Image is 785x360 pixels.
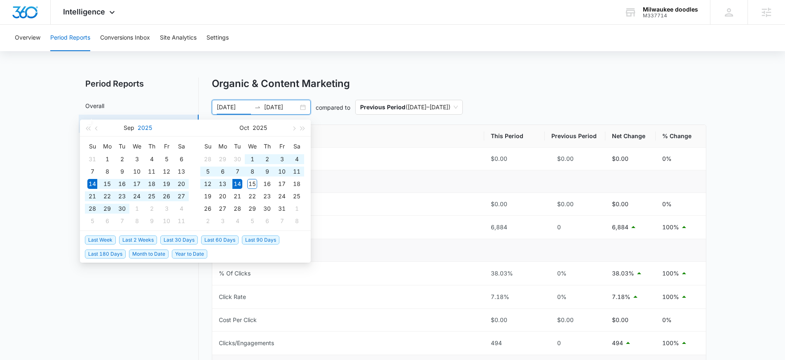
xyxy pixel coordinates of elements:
[612,339,623,348] p: 494
[85,202,100,215] td: 2025-09-28
[147,216,157,226] div: 9
[200,190,215,202] td: 2025-10-19
[262,167,272,176] div: 9
[87,191,97,201] div: 21
[230,202,245,215] td: 2025-10-28
[200,165,215,178] td: 2025-10-05
[360,104,405,111] p: Previous Period
[203,154,213,164] div: 28
[292,191,302,201] div: 25
[138,120,152,136] button: 2025
[176,179,186,189] div: 20
[253,120,267,136] button: 2025
[656,125,706,148] th: % Change
[87,216,97,226] div: 5
[260,190,274,202] td: 2025-10-23
[85,101,104,110] a: Overall
[219,269,251,278] div: % Of Clicks
[292,179,302,189] div: 18
[612,154,628,163] p: $0.00
[277,154,287,164] div: 3
[289,178,304,190] td: 2025-10-18
[260,165,274,178] td: 2025-10-09
[200,178,215,190] td: 2025-10-12
[117,191,127,201] div: 23
[85,215,100,227] td: 2025-10-05
[117,216,127,226] div: 7
[245,153,260,165] td: 2025-10-01
[230,178,245,190] td: 2025-10-14
[274,202,289,215] td: 2025-10-31
[115,178,129,190] td: 2025-09-16
[119,235,157,245] span: Last 2 Weeks
[242,235,279,245] span: Last 90 Days
[132,216,142,226] div: 8
[292,167,302,176] div: 11
[200,215,215,227] td: 2025-11-02
[147,167,157,176] div: 11
[129,190,144,202] td: 2025-09-24
[160,235,198,245] span: Last 30 Days
[102,191,112,201] div: 22
[545,125,605,148] th: Previous Period
[662,154,672,163] p: 0%
[292,204,302,214] div: 1
[85,178,100,190] td: 2025-09-14
[176,154,186,164] div: 6
[85,140,100,153] th: Su
[289,215,304,227] td: 2025-11-08
[215,178,230,190] td: 2025-10-13
[262,179,272,189] div: 16
[115,202,129,215] td: 2025-09-30
[274,140,289,153] th: Fr
[217,103,251,112] input: Start date
[491,315,538,325] div: $0.00
[274,178,289,190] td: 2025-10-17
[247,179,257,189] div: 15
[232,191,242,201] div: 21
[124,120,134,136] button: Sep
[63,7,105,16] span: Intelligence
[289,202,304,215] td: 2025-11-01
[129,140,144,153] th: We
[117,204,127,214] div: 30
[147,191,157,201] div: 25
[100,153,115,165] td: 2025-09-01
[232,154,242,164] div: 30
[219,315,257,325] div: Cost Per Click
[218,179,227,189] div: 13
[117,167,127,176] div: 9
[144,202,159,215] td: 2025-10-02
[277,167,287,176] div: 10
[132,204,142,214] div: 1
[662,269,679,278] p: 100%
[144,153,159,165] td: 2025-09-04
[218,167,227,176] div: 6
[260,178,274,190] td: 2025-10-16
[230,165,245,178] td: 2025-10-07
[162,191,171,201] div: 26
[100,202,115,215] td: 2025-09-29
[491,200,538,209] div: $0.00
[144,165,159,178] td: 2025-09-11
[254,104,261,111] span: to
[245,140,260,153] th: We
[218,154,227,164] div: 29
[277,216,287,226] div: 7
[230,153,245,165] td: 2025-09-30
[260,140,274,153] th: Th
[162,179,171,189] div: 19
[85,190,100,202] td: 2025-09-21
[159,215,174,227] td: 2025-10-10
[174,153,189,165] td: 2025-09-06
[551,223,599,232] div: 0
[176,216,186,226] div: 11
[85,235,116,245] span: Last Week
[50,25,90,51] button: Period Reports
[215,140,230,153] th: Mo
[172,249,207,259] span: Year to Date
[159,178,174,190] td: 2025-09-19
[147,204,157,214] div: 2
[274,153,289,165] td: 2025-10-03
[551,154,599,163] div: $0.00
